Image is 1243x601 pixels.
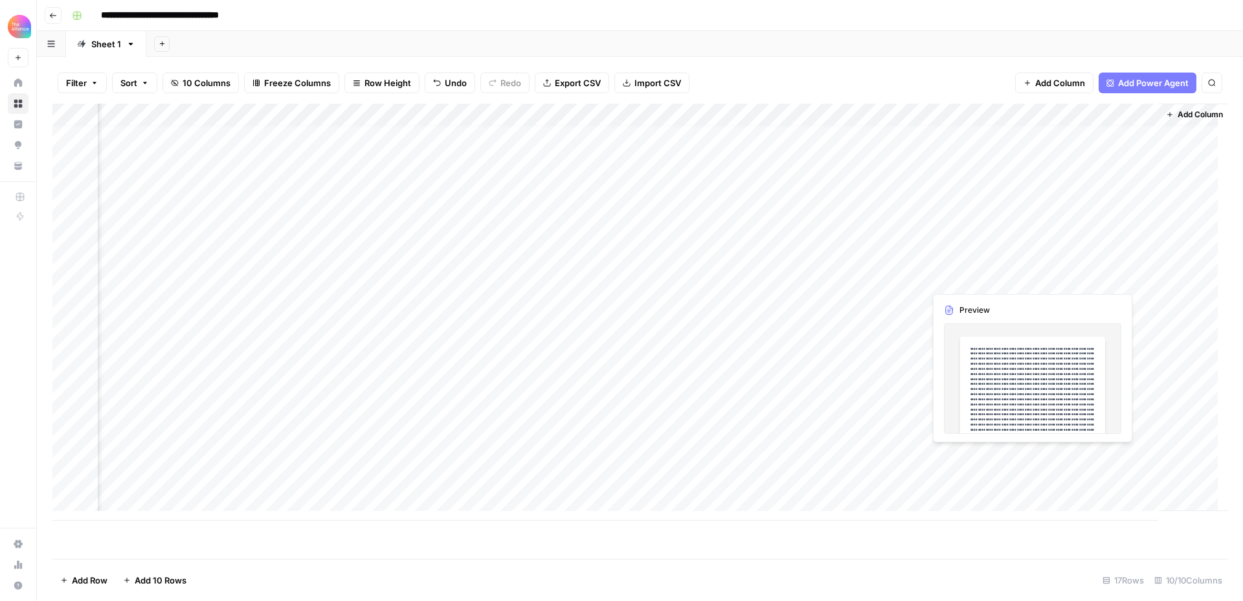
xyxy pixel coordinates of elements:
a: Opportunities [8,135,28,155]
span: Undo [445,76,467,89]
a: Home [8,73,28,93]
a: Insights [8,114,28,135]
button: Add 10 Rows [115,570,194,591]
div: 10/10 Columns [1149,570,1227,591]
a: Usage [8,554,28,575]
button: Import CSV [614,73,689,93]
button: Add Power Agent [1099,73,1196,93]
span: Filter [66,76,87,89]
a: Sheet 1 [66,31,146,57]
button: Redo [480,73,530,93]
button: 10 Columns [162,73,239,93]
div: Sheet 1 [91,38,121,51]
a: Browse [8,93,28,114]
div: 17 Rows [1097,570,1149,591]
span: Add Power Agent [1118,76,1189,89]
button: Row Height [344,73,420,93]
span: Redo [500,76,521,89]
button: Workspace: Alliance [8,10,28,43]
span: Sort [120,76,137,89]
span: Freeze Columns [264,76,331,89]
span: Add 10 Rows [135,574,186,587]
button: Filter [58,73,107,93]
button: Sort [112,73,157,93]
span: Add Row [72,574,107,587]
button: Add Column [1015,73,1093,93]
a: Your Data [8,155,28,176]
button: Freeze Columns [244,73,339,93]
img: Alliance Logo [8,15,31,38]
span: Row Height [364,76,411,89]
button: Undo [425,73,475,93]
a: Settings [8,534,28,554]
button: Export CSV [535,73,609,93]
span: Add Column [1178,109,1223,120]
span: Export CSV [555,76,601,89]
span: Add Column [1035,76,1085,89]
button: Add Column [1161,106,1228,123]
button: Help + Support [8,575,28,596]
button: Add Row [52,570,115,591]
span: Import CSV [634,76,681,89]
span: 10 Columns [183,76,230,89]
